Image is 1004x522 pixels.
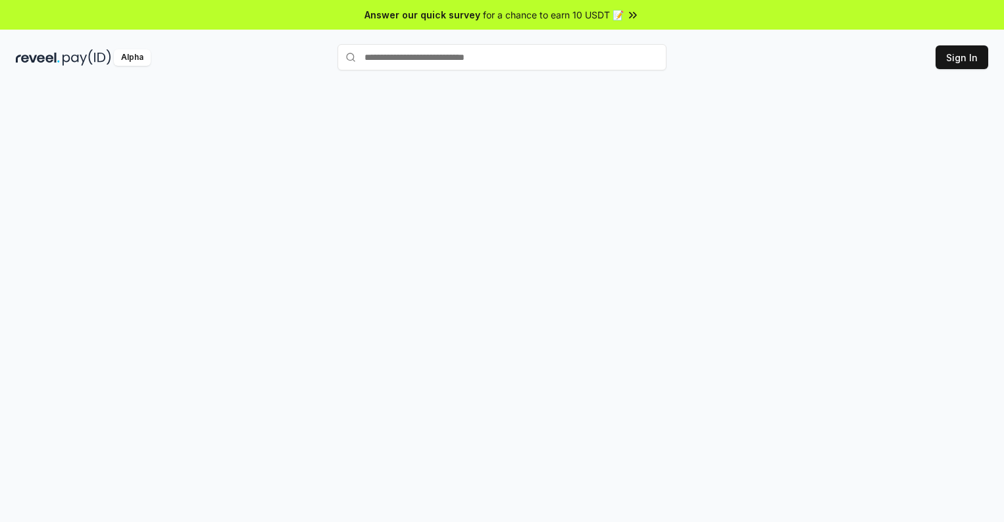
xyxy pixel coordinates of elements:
[114,49,151,66] div: Alpha
[63,49,111,66] img: pay_id
[16,49,60,66] img: reveel_dark
[936,45,988,69] button: Sign In
[483,8,624,22] span: for a chance to earn 10 USDT 📝
[364,8,480,22] span: Answer our quick survey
